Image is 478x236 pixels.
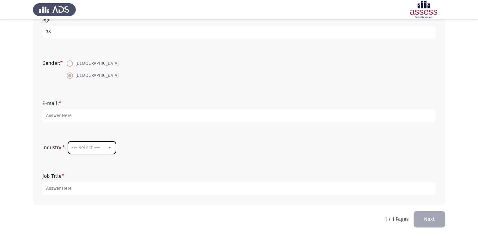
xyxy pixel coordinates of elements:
[42,100,61,106] label: E-mail:
[42,60,63,66] label: Gender:
[42,26,436,39] input: add answer text
[385,216,408,222] p: 1 / 1 Pages
[73,72,118,79] span: [DEMOGRAPHIC_DATA]
[42,16,54,22] label: Age:
[73,60,118,67] span: [DEMOGRAPHIC_DATA]
[402,1,445,18] img: Assessment logo of ASSESS English Assessment - RME - Intermediate
[414,211,445,227] button: load next page
[42,182,436,195] input: add answer text
[33,1,76,18] img: Assess Talent Management logo
[71,145,100,151] span: --- Select ---
[42,145,65,151] label: Industry:
[42,109,436,122] input: add answer text
[42,173,64,179] label: Job Title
